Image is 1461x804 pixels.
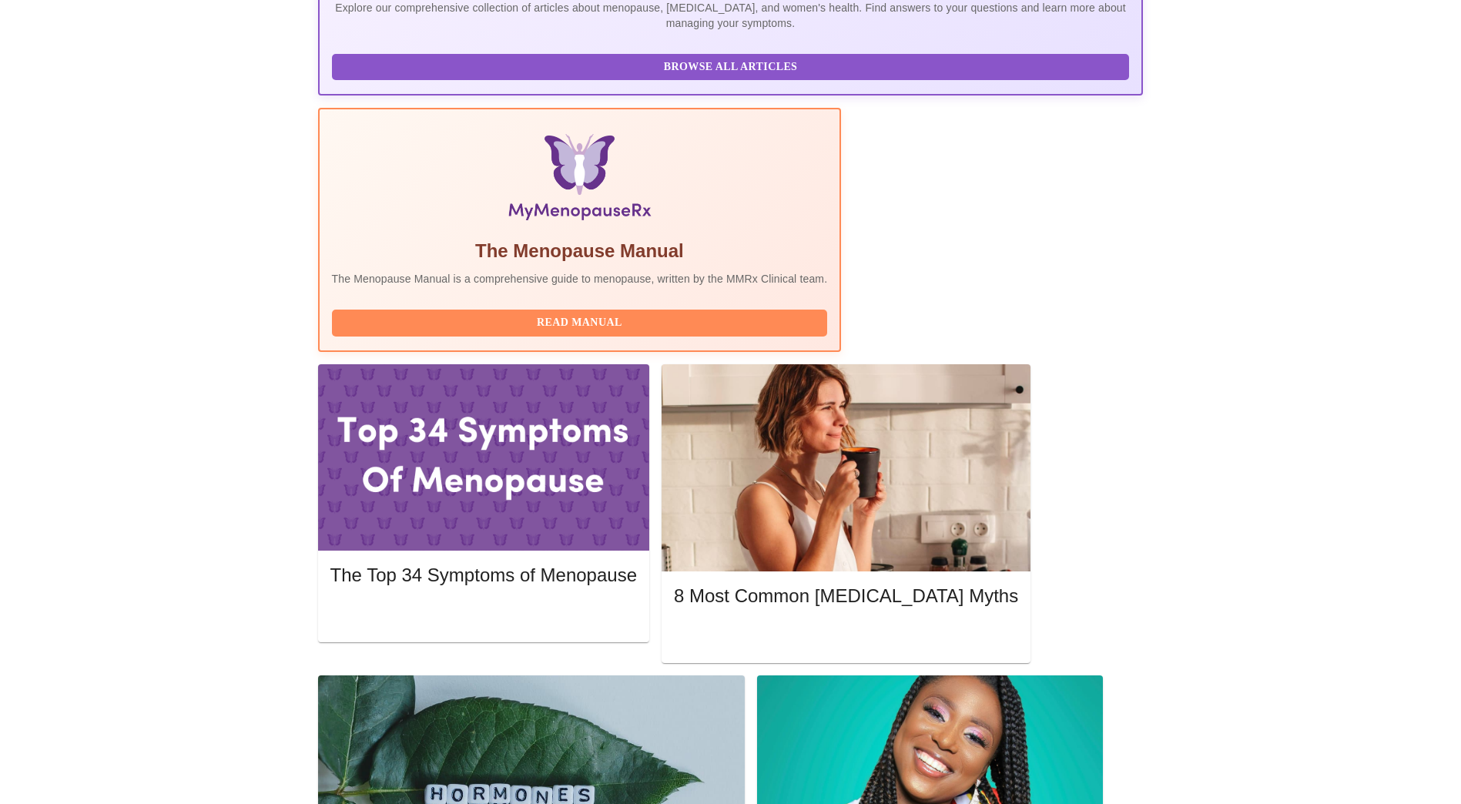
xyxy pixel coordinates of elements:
span: Read Manual [347,313,813,333]
a: Read More [330,607,641,620]
span: Browse All Articles [347,58,1114,77]
img: Menopause Manual [410,134,749,226]
span: Read More [689,627,1003,646]
span: Read More [346,605,622,625]
h5: The Menopause Manual [332,239,828,263]
button: Read More [674,623,1018,650]
h5: The Top 34 Symptoms of Menopause [330,563,637,588]
p: The Menopause Manual is a comprehensive guide to menopause, written by the MMRx Clinical team. [332,271,828,286]
a: Browse All Articles [332,59,1134,72]
h5: 8 Most Common [MEDICAL_DATA] Myths [674,584,1018,608]
a: Read More [674,628,1022,642]
a: Read Manual [332,315,832,328]
button: Browse All Articles [332,54,1130,81]
button: Read More [330,601,637,628]
button: Read Manual [332,310,828,337]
